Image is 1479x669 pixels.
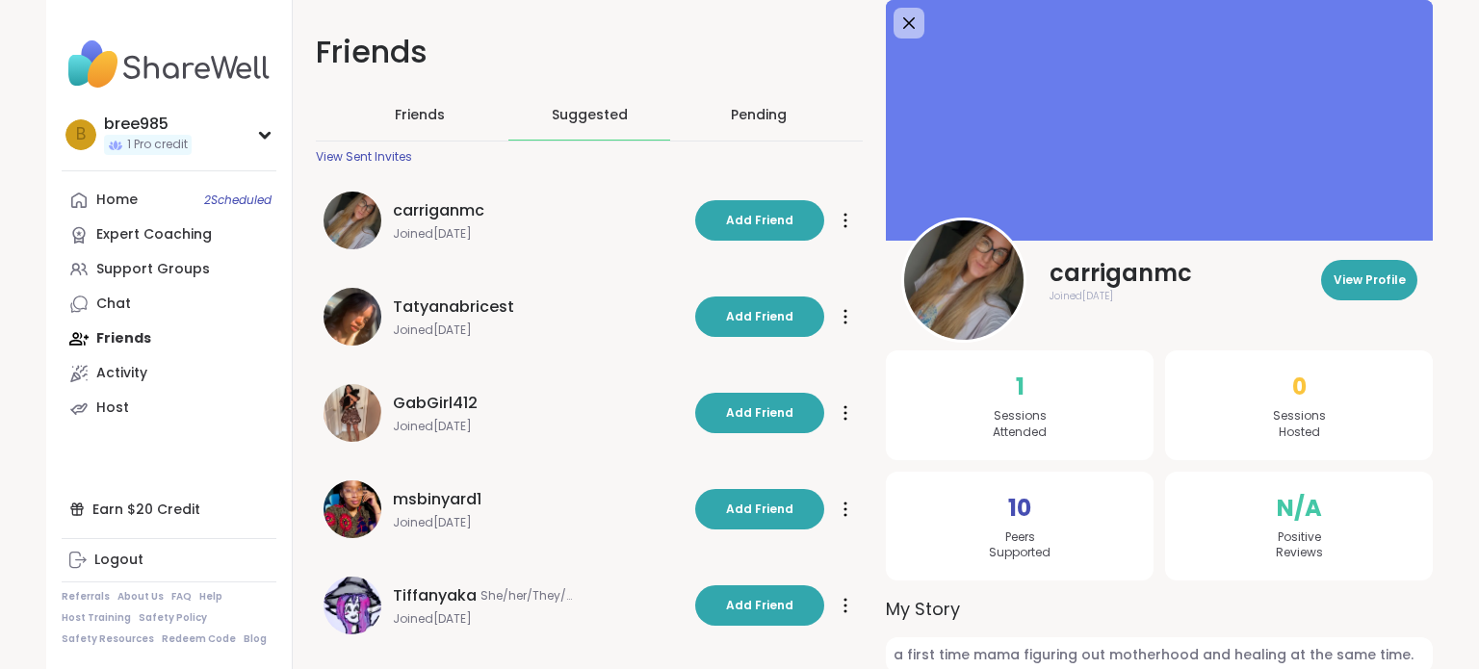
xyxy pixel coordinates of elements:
[96,399,129,418] div: Host
[552,105,628,124] span: Suggested
[393,199,484,222] span: carriganmc
[162,632,236,646] a: Redeem Code
[62,287,276,322] a: Chat
[104,114,192,135] div: bree985
[393,296,514,319] span: Tatyanabricest
[993,408,1047,441] span: Sessions Attended
[96,225,212,244] div: Expert Coaching
[62,252,276,287] a: Support Groups
[62,632,154,646] a: Safety Resources
[76,122,86,147] span: b
[199,590,222,604] a: Help
[324,192,381,249] img: carriganmc
[393,488,481,511] span: msbinyard1
[480,588,577,604] span: She/her/They/Them
[886,596,1433,622] label: My Story
[1008,491,1031,526] span: 10
[127,137,188,153] span: 1 Pro credit
[96,364,147,383] div: Activity
[171,590,192,604] a: FAQ
[316,31,863,74] h1: Friends
[1016,370,1025,404] span: 1
[96,191,138,210] div: Home
[324,384,381,442] img: GabGirl412
[62,31,276,98] img: ShareWell Nav Logo
[904,220,1024,340] img: carriganmc
[324,577,381,634] img: Tiffanyaka
[1277,491,1322,526] span: N/A
[726,212,793,229] span: Add Friend
[393,226,684,242] span: Joined [DATE]
[117,590,164,604] a: About Us
[1292,370,1307,404] span: 0
[695,200,824,241] button: Add Friend
[1050,258,1192,289] span: carriganmc
[726,404,793,422] span: Add Friend
[395,105,445,124] span: Friends
[393,611,684,627] span: Joined [DATE]
[695,585,824,626] button: Add Friend
[1276,529,1323,562] span: Positive Reviews
[62,183,276,218] a: Home2Scheduled
[695,296,824,337] button: Add Friend
[244,632,267,646] a: Blog
[204,193,272,208] span: 2 Scheduled
[393,392,478,415] span: GabGirl412
[989,529,1051,562] span: Peers Supported
[324,480,381,538] img: msbinyard1
[726,597,793,614] span: Add Friend
[695,489,824,529] button: Add Friend
[393,515,684,530] span: Joined [DATE]
[62,356,276,391] a: Activity
[1273,408,1326,441] span: Sessions Hosted
[695,393,824,433] button: Add Friend
[726,501,793,518] span: Add Friend
[1334,271,1406,289] span: View Profile
[96,260,210,279] div: Support Groups
[62,218,276,252] a: Expert Coaching
[62,590,110,604] a: Referrals
[393,584,477,607] span: Tiffanyaka
[1050,289,1113,303] span: Joined [DATE]
[726,308,793,325] span: Add Friend
[393,322,684,338] span: Joined [DATE]
[731,105,787,124] div: Pending
[94,551,143,570] div: Logout
[316,149,412,165] div: View Sent Invites
[62,492,276,527] div: Earn $20 Credit
[62,611,131,625] a: Host Training
[393,419,684,434] span: Joined [DATE]
[62,543,276,578] a: Logout
[96,295,131,314] div: Chat
[139,611,207,625] a: Safety Policy
[62,391,276,425] a: Host
[324,288,381,346] img: Tatyanabricest
[1321,260,1417,300] button: View Profile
